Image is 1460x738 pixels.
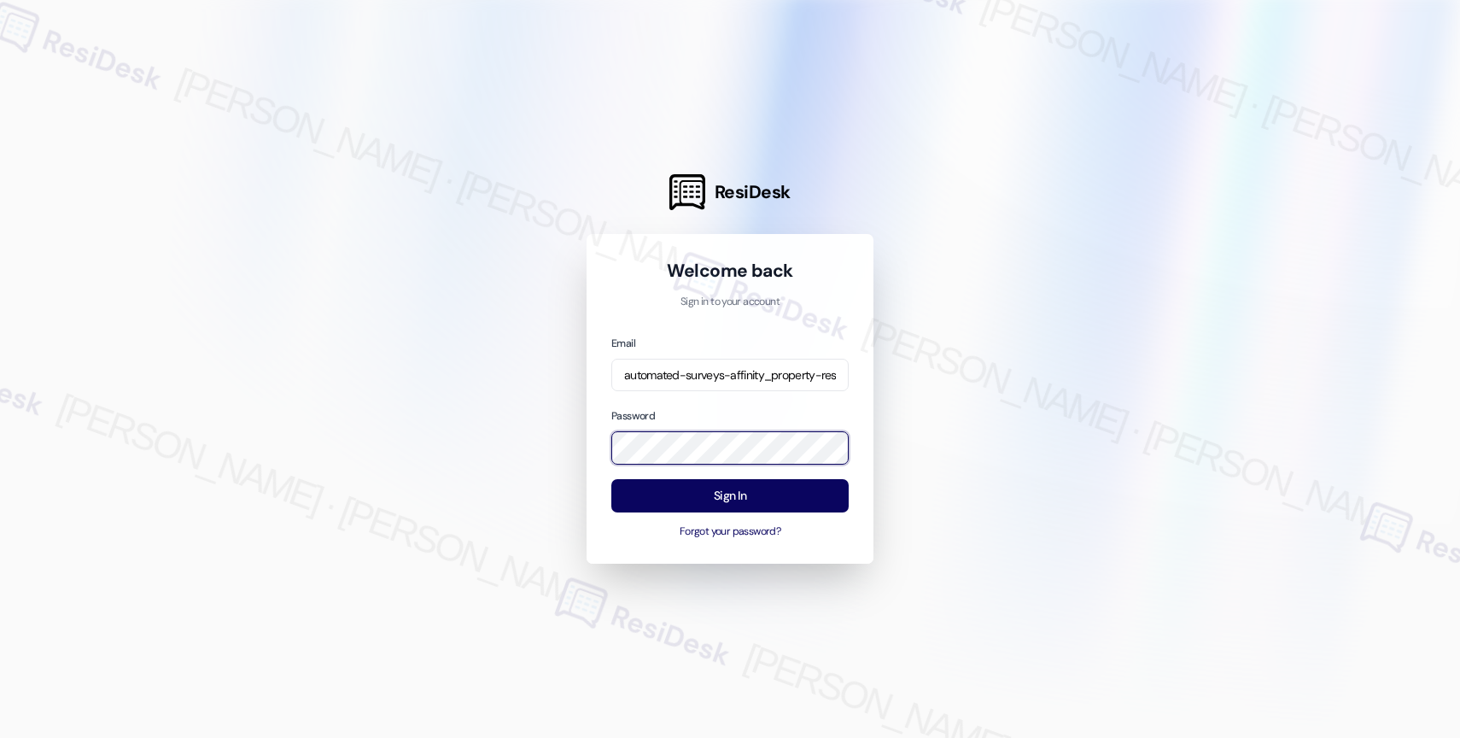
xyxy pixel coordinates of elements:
[611,359,849,392] input: name@example.com
[715,180,791,204] span: ResiDesk
[611,479,849,512] button: Sign In
[669,174,705,210] img: ResiDesk Logo
[611,337,635,350] label: Email
[611,524,849,540] button: Forgot your password?
[611,295,849,310] p: Sign in to your account
[611,259,849,283] h1: Welcome back
[611,409,655,423] label: Password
